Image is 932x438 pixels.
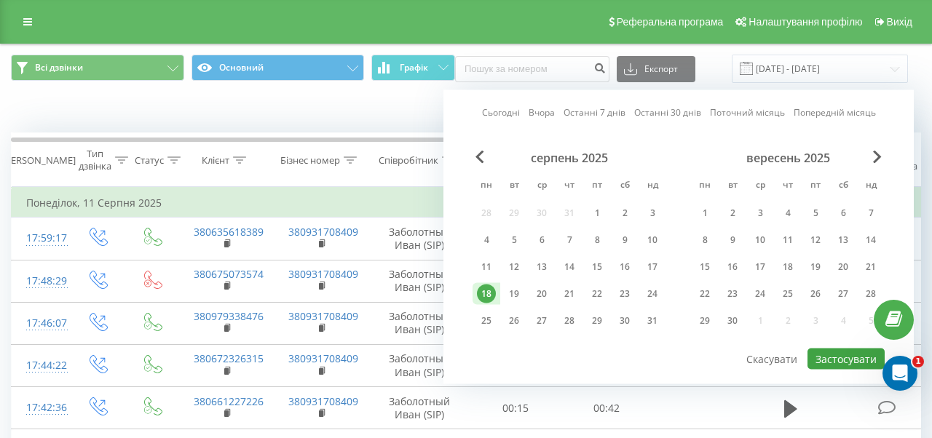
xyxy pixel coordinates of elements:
[532,284,551,303] div: 20
[695,231,714,250] div: 8
[583,229,611,251] div: пт 8 серп 2025 р.
[26,394,55,422] div: 17:42:36
[473,283,500,305] div: пн 18 серп 2025 р.
[368,302,470,344] td: Заболотный Иван (SIP)
[643,204,662,223] div: 3
[774,283,802,305] div: чт 25 вер 2025 р.
[564,105,625,119] a: Останні 7 днів
[368,387,470,429] td: Заболотный Иван (SIP)
[860,175,882,197] abbr: неділя
[615,231,634,250] div: 9
[556,229,583,251] div: чт 7 серп 2025 р.
[834,204,853,223] div: 6
[806,284,825,303] div: 26
[477,284,496,303] div: 18
[723,284,742,303] div: 23
[802,256,829,278] div: пт 19 вер 2025 р.
[639,310,666,332] div: нд 31 серп 2025 р.
[194,267,264,281] a: 380675073574
[723,258,742,276] div: 16
[861,231,880,250] div: 14
[857,256,885,278] div: нд 21 вер 2025 р.
[861,258,880,276] div: 21
[829,229,857,251] div: сб 13 вер 2025 р.
[861,284,880,303] div: 28
[807,349,885,370] button: Застосувати
[473,310,500,332] div: пн 25 серп 2025 р.
[643,311,662,330] div: 31
[691,256,719,278] div: пн 15 вер 2025 р.
[719,310,746,332] div: вт 30 вер 2025 р.
[615,284,634,303] div: 23
[556,283,583,305] div: чт 21 серп 2025 р.
[805,175,826,197] abbr: п’ятниця
[617,56,695,82] button: Експорт
[505,311,524,330] div: 26
[611,202,639,224] div: сб 2 серп 2025 р.
[746,256,774,278] div: ср 17 вер 2025 р.
[482,105,520,119] a: Сьогодні
[778,284,797,303] div: 25
[371,55,455,81] button: Графік
[614,175,636,197] abbr: субота
[586,175,608,197] abbr: п’ятниця
[473,229,500,251] div: пн 4 серп 2025 р.
[503,175,525,197] abbr: вівторок
[873,151,882,164] span: Next Month
[2,154,76,167] div: [PERSON_NAME]
[588,258,607,276] div: 15
[202,154,229,167] div: Клієнт
[500,256,528,278] div: вт 12 серп 2025 р.
[475,151,484,164] span: Previous Month
[26,309,55,338] div: 17:46:07
[615,204,634,223] div: 2
[615,258,634,276] div: 16
[194,225,264,239] a: 380635618389
[532,311,551,330] div: 27
[643,231,662,250] div: 10
[528,229,556,251] div: ср 6 серп 2025 р.
[26,351,55,380] div: 17:44:22
[26,267,55,295] div: 17:48:29
[560,284,579,303] div: 21
[806,258,825,276] div: 19
[802,229,829,251] div: пт 12 вер 2025 р.
[774,202,802,224] div: чт 4 вер 2025 р.
[583,202,611,224] div: пт 1 серп 2025 р.
[710,105,785,119] a: Поточний місяць
[912,356,924,367] span: 1
[583,256,611,278] div: пт 15 серп 2025 р.
[583,283,611,305] div: пт 22 серп 2025 р.
[475,175,497,197] abbr: понеділок
[379,154,438,167] div: Співробітник
[857,283,885,305] div: нд 28 вер 2025 р.
[505,231,524,250] div: 5
[529,105,555,119] a: Вчора
[588,311,607,330] div: 29
[473,151,666,165] div: серпень 2025
[774,229,802,251] div: чт 11 вер 2025 р.
[588,204,607,223] div: 1
[26,224,55,252] div: 17:59:17
[639,256,666,278] div: нд 17 серп 2025 р.
[777,175,799,197] abbr: четвер
[368,344,470,386] td: Заболотный Иван (SIP)
[829,283,857,305] div: сб 27 вер 2025 р.
[368,260,470,302] td: Заболотный Иван (SIP)
[723,204,742,223] div: 2
[695,311,714,330] div: 29
[634,105,701,119] a: Останні 30 днів
[611,256,639,278] div: сб 16 серп 2025 р.
[532,258,551,276] div: 13
[11,55,184,81] button: Всі дзвінки
[583,310,611,332] div: пт 29 серп 2025 р.
[611,310,639,332] div: сб 30 серп 2025 р.
[723,311,742,330] div: 30
[556,310,583,332] div: чт 28 серп 2025 р.
[528,256,556,278] div: ср 13 серп 2025 р.
[806,204,825,223] div: 5
[194,351,264,365] a: 380672326315
[639,283,666,305] div: нд 24 серп 2025 р.
[778,258,797,276] div: 18
[560,231,579,250] div: 7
